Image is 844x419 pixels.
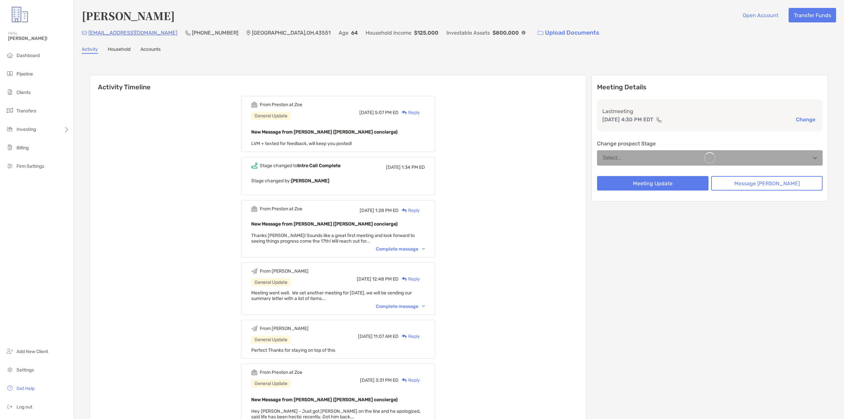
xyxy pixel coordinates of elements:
[789,8,836,22] button: Transfer Funds
[357,276,371,282] span: [DATE]
[260,163,341,168] div: Stage changed to
[16,145,29,151] span: Billing
[493,29,519,37] p: $800,000
[82,31,87,35] img: Email Icon
[366,29,411,37] p: Household Income
[251,129,398,135] b: New Message from [PERSON_NAME] ([PERSON_NAME] concierge)
[399,377,420,384] div: Reply
[251,325,257,332] img: Event icon
[6,125,14,133] img: investing icon
[376,304,425,309] div: Complete message
[375,208,399,213] span: 1:28 PM ED
[16,164,44,169] span: Firm Settings
[402,378,407,382] img: Reply icon
[260,326,309,331] div: From [PERSON_NAME]
[251,397,398,403] b: New Message from [PERSON_NAME] ([PERSON_NAME] concierge)
[399,109,420,116] div: Reply
[251,268,257,274] img: Event icon
[376,246,425,252] div: Complete message
[6,366,14,374] img: settings icon
[251,290,412,301] span: Meeting went well. We set another meeting for [DATE], we will be sending our summary letter with ...
[260,268,309,274] div: From [PERSON_NAME]
[538,31,543,35] img: button icon
[8,36,70,41] span: [PERSON_NAME]!
[711,176,823,191] button: Message [PERSON_NAME]
[16,71,33,77] span: Pipeline
[656,117,662,122] img: communication type
[375,110,399,115] span: 5:07 PM ED
[251,278,291,286] div: General Update
[251,102,257,108] img: Event icon
[399,207,420,214] div: Reply
[6,403,14,410] img: logout icon
[358,334,373,339] span: [DATE]
[402,334,407,339] img: Reply icon
[82,8,175,23] h4: [PERSON_NAME]
[6,384,14,392] img: get-help icon
[372,276,399,282] span: 12:48 PM ED
[446,29,490,37] p: Investable Assets
[376,377,399,383] span: 3:31 PM ED
[16,404,32,410] span: Log out
[6,70,14,77] img: pipeline icon
[251,233,415,244] span: Thanks [PERSON_NAME]! Sounds like a great first meeting and look forward to seeing things progres...
[6,88,14,96] img: clients icon
[88,29,177,37] p: [EMAIL_ADDRESS][DOMAIN_NAME]
[386,165,401,170] span: [DATE]
[291,178,329,184] b: [PERSON_NAME]
[82,46,98,54] a: Activity
[16,90,31,95] span: Clients
[251,221,398,227] b: New Message from [PERSON_NAME] ([PERSON_NAME] concierge)
[533,26,604,40] a: Upload Documents
[351,29,358,37] p: 64
[140,46,161,54] a: Accounts
[260,370,302,375] div: From Preston at Zoe
[251,206,257,212] img: Event icon
[794,116,817,123] button: Change
[8,3,32,26] img: Zoe Logo
[422,305,425,307] img: Chevron icon
[602,107,817,115] p: Last meeting
[738,8,783,22] button: Open Account
[260,102,302,107] div: From Preston at Zoe
[414,29,438,37] p: $125,000
[16,349,48,354] span: Add New Client
[251,141,352,146] span: LVM + texted for feedback, will keep you posted!
[360,377,375,383] span: [DATE]
[246,30,251,36] img: Location Icon
[359,110,374,115] span: [DATE]
[251,177,425,185] p: Stage changed by:
[399,333,420,340] div: Reply
[6,51,14,59] img: dashboard icon
[402,208,407,213] img: Reply icon
[422,248,425,250] img: Chevron icon
[16,53,40,58] span: Dashboard
[108,46,131,54] a: Household
[360,208,374,213] span: [DATE]
[597,139,823,148] p: Change prospect Stage
[90,75,586,91] h6: Activity Timeline
[251,369,257,375] img: Event icon
[402,110,407,115] img: Reply icon
[16,127,36,132] span: Investing
[251,379,291,388] div: General Update
[402,277,407,281] img: Reply icon
[6,106,14,114] img: transfers icon
[602,115,653,124] p: [DATE] 4:30 PM EDT
[252,29,331,37] p: [GEOGRAPHIC_DATA] , OH , 43551
[251,336,291,344] div: General Update
[260,206,302,212] div: From Preston at Zoe
[297,163,341,168] b: Intro Call Complete
[251,347,335,353] span: Perfect Thanks for staying on top of this
[16,386,35,391] span: Get Help
[16,108,36,114] span: Transfers
[6,347,14,355] img: add_new_client icon
[6,162,14,170] img: firm-settings icon
[192,29,238,37] p: [PHONE_NUMBER]
[339,29,348,37] p: Age
[597,83,823,91] p: Meeting Details
[251,112,291,120] div: General Update
[6,143,14,151] img: billing icon
[251,163,257,169] img: Event icon
[374,334,399,339] span: 11:07 AM ED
